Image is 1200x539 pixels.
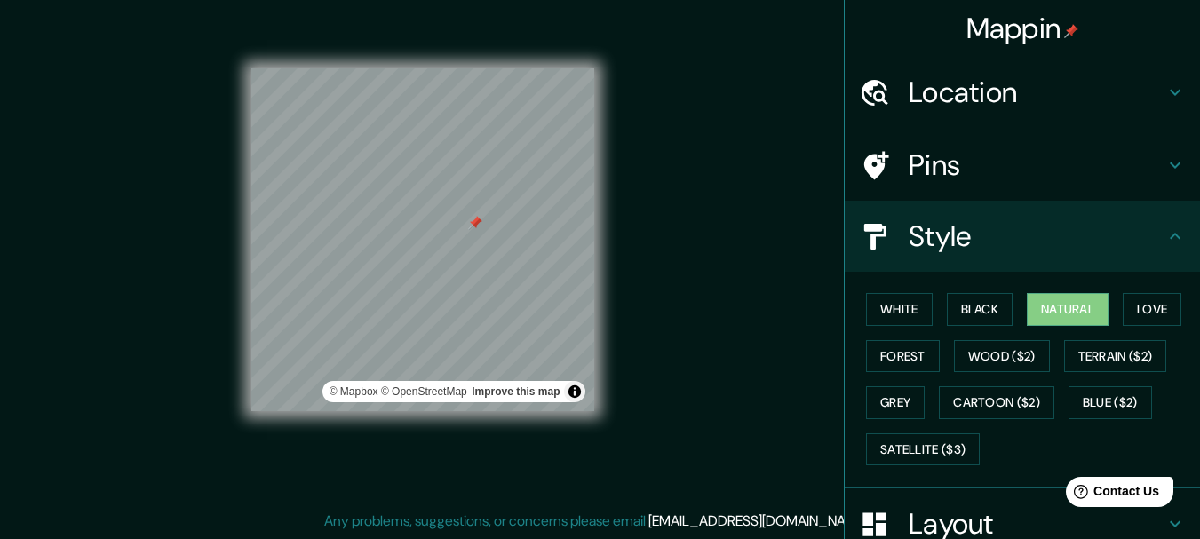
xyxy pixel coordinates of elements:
[1069,386,1152,419] button: Blue ($2)
[472,385,560,398] a: Map feedback
[1042,470,1180,519] iframe: Help widget launcher
[866,386,925,419] button: Grey
[866,433,980,466] button: Satellite ($3)
[251,68,594,411] canvas: Map
[845,130,1200,201] div: Pins
[1064,24,1078,38] img: pin-icon.png
[845,201,1200,272] div: Style
[966,11,1079,46] h4: Mappin
[909,75,1164,110] h4: Location
[564,381,585,402] button: Toggle attribution
[330,385,378,398] a: Mapbox
[947,293,1013,326] button: Black
[381,385,467,398] a: OpenStreetMap
[648,511,868,530] a: [EMAIL_ADDRESS][DOMAIN_NAME]
[1027,293,1109,326] button: Natural
[939,386,1054,419] button: Cartoon ($2)
[1064,340,1167,373] button: Terrain ($2)
[1123,293,1181,326] button: Love
[909,218,1164,254] h4: Style
[866,340,940,373] button: Forest
[954,340,1050,373] button: Wood ($2)
[866,293,933,326] button: White
[845,57,1200,128] div: Location
[909,147,1164,183] h4: Pins
[324,511,870,532] p: Any problems, suggestions, or concerns please email .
